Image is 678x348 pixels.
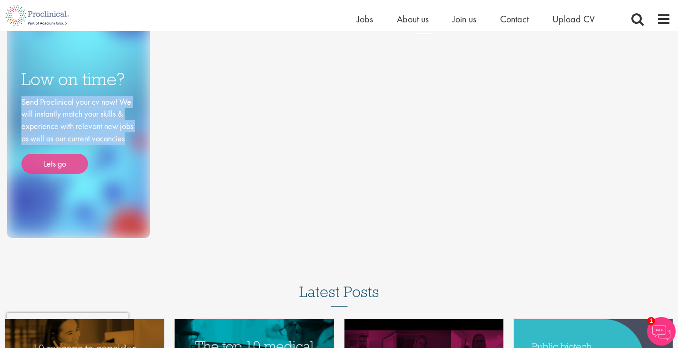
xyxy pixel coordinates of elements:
[647,317,655,325] span: 1
[552,13,595,25] a: Upload CV
[21,96,136,174] div: Send Proclinical your cv now! We will instantly match your skills & experience with relevant new ...
[357,13,373,25] a: Jobs
[647,317,676,346] img: Chatbot
[397,13,429,25] a: About us
[500,13,529,25] a: Contact
[21,70,136,89] h3: Low on time?
[7,313,128,341] iframe: reCAPTCHA
[299,284,379,307] h3: Latest Posts
[452,13,476,25] a: Join us
[21,154,88,174] a: Lets go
